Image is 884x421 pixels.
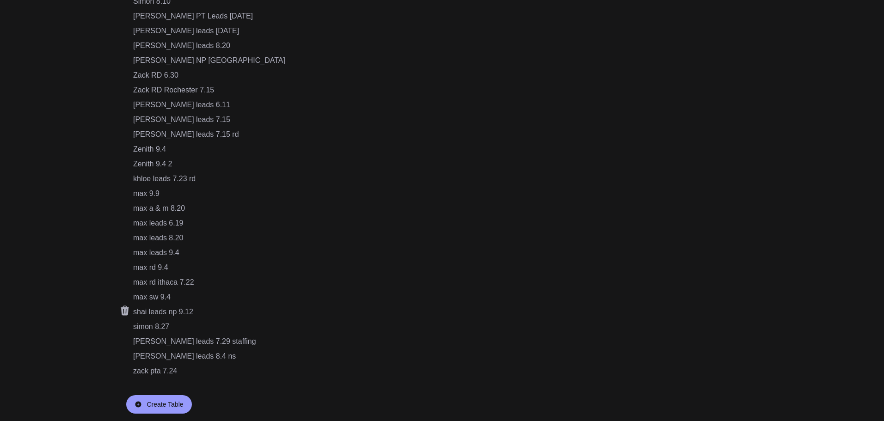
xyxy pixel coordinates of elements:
[133,292,285,303] div: max sw 9.4
[133,40,285,51] div: [PERSON_NAME] leads 8.20
[133,351,285,362] div: [PERSON_NAME] leads 8.4 ns
[133,247,285,258] div: max leads 9.4
[133,262,285,273] div: max rd 9.4
[133,306,285,317] div: shai leads np 9.12
[133,336,285,347] div: [PERSON_NAME] leads 7.29 staffing
[133,129,285,140] div: [PERSON_NAME] leads 7.15 rd
[133,25,285,37] div: [PERSON_NAME] leads [DATE]
[133,277,285,288] div: max rd ithaca 7.22
[133,99,285,110] div: [PERSON_NAME] leads 6.11
[133,114,285,125] div: [PERSON_NAME] leads 7.15
[133,232,285,244] div: max leads 8.20
[133,159,285,170] div: Zenith 9.4 2
[133,203,285,214] div: max a & m 8.20
[147,400,183,409] div: Create Table
[133,321,285,332] div: simon 8.27
[133,218,285,229] div: max leads 6.19
[133,55,285,66] div: [PERSON_NAME] NP [GEOGRAPHIC_DATA]
[133,173,285,184] div: khloe leads 7.23 rd
[133,70,285,81] div: Zack RD 6.30
[133,366,285,377] div: zack pta 7.24
[133,85,285,96] div: Zack RD Rochester 7.15
[133,11,285,22] div: [PERSON_NAME] PT Leads [DATE]
[133,188,285,199] div: max 9.9
[133,144,285,155] div: Zenith 9.4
